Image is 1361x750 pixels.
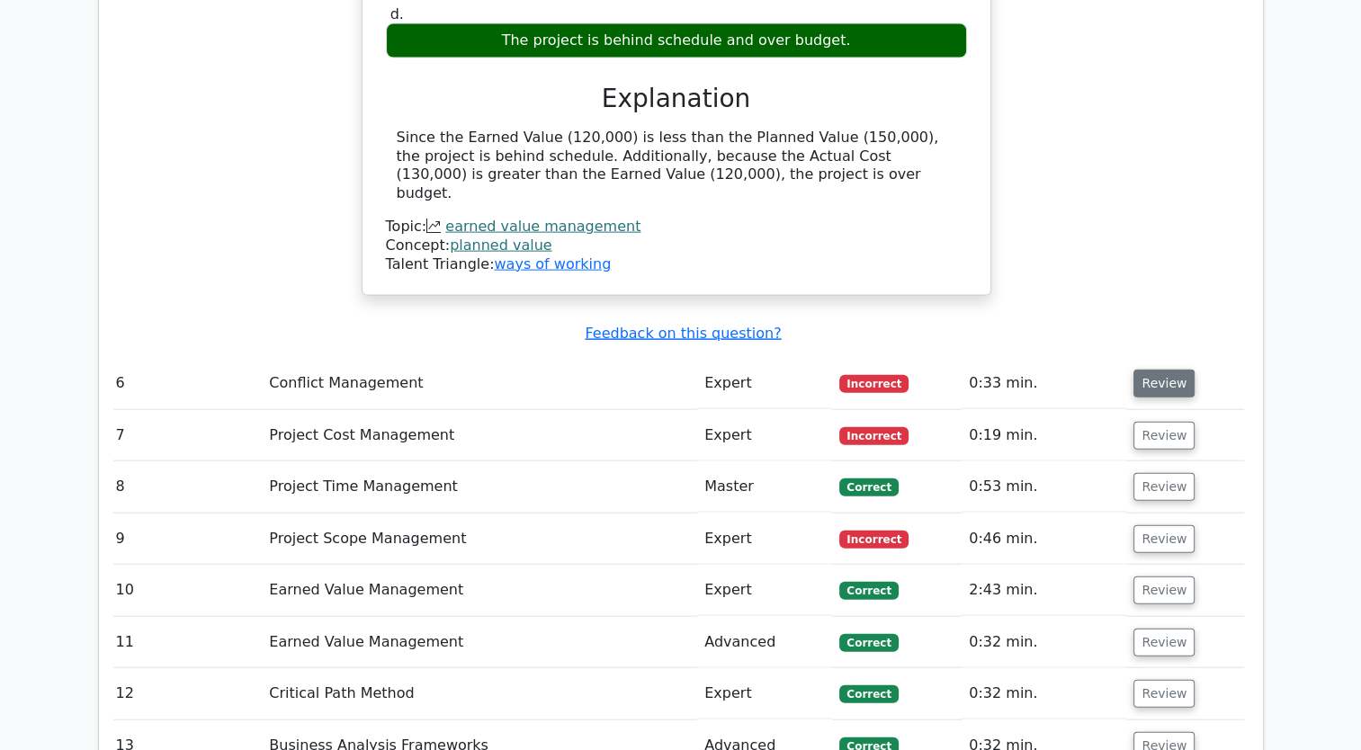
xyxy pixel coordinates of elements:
[494,255,611,272] a: ways of working
[262,410,697,461] td: Project Cost Management
[386,218,967,273] div: Talent Triangle:
[109,513,263,565] td: 9
[839,582,898,600] span: Correct
[445,218,640,235] a: earned value management
[1133,629,1195,656] button: Review
[386,23,967,58] div: The project is behind schedule and over budget.
[697,513,832,565] td: Expert
[1133,473,1195,501] button: Review
[1133,370,1195,397] button: Review
[697,617,832,668] td: Advanced
[109,358,263,409] td: 6
[962,410,1126,461] td: 0:19 min.
[962,358,1126,409] td: 0:33 min.
[262,461,697,513] td: Project Time Management
[397,84,956,114] h3: Explanation
[839,634,898,652] span: Correct
[109,668,263,719] td: 12
[1133,680,1195,708] button: Review
[962,617,1126,668] td: 0:32 min.
[839,478,898,496] span: Correct
[962,565,1126,616] td: 2:43 min.
[109,565,263,616] td: 10
[839,375,909,393] span: Incorrect
[962,513,1126,565] td: 0:46 min.
[386,218,967,237] div: Topic:
[397,129,956,203] div: Since the Earned Value (120,000) is less than the Planned Value (150,000), the project is behind ...
[697,358,832,409] td: Expert
[450,237,551,254] a: planned value
[697,668,832,719] td: Expert
[697,461,832,513] td: Master
[262,565,697,616] td: Earned Value Management
[262,617,697,668] td: Earned Value Management
[1133,422,1195,450] button: Review
[839,427,909,445] span: Incorrect
[386,237,967,255] div: Concept:
[962,668,1126,719] td: 0:32 min.
[390,5,404,22] span: d.
[697,565,832,616] td: Expert
[109,410,263,461] td: 7
[839,685,898,703] span: Correct
[962,461,1126,513] td: 0:53 min.
[697,410,832,461] td: Expert
[262,668,697,719] td: Critical Path Method
[1133,525,1195,553] button: Review
[262,513,697,565] td: Project Scope Management
[262,358,697,409] td: Conflict Management
[109,461,263,513] td: 8
[109,617,263,668] td: 11
[585,325,781,342] a: Feedback on this question?
[1133,576,1195,604] button: Review
[839,531,909,549] span: Incorrect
